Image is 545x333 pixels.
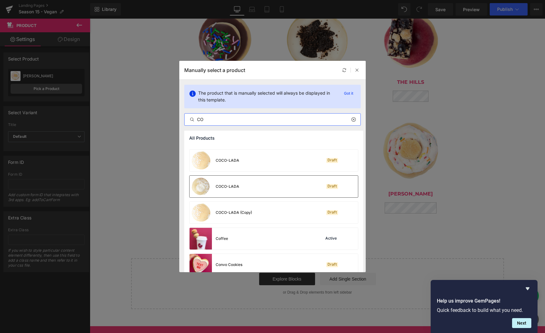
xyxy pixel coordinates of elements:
div: Draft [326,184,338,189]
img: product-img [190,202,212,223]
div: Coffee [216,236,228,241]
span: FLAT TOP [215,172,240,178]
span: THE HILLS [307,61,334,66]
img: SLIM SHADY [288,101,354,166]
img: product-img [190,254,212,276]
input: Search products [185,116,360,123]
a: Explore Blocks [169,254,225,267]
div: COCO-LADA [216,158,239,163]
p: Got it [341,90,356,97]
img: product-img [190,176,212,197]
button: Hide survey [524,285,531,292]
div: Draft [326,262,338,267]
div: Draft [326,158,338,163]
div: Active [324,236,338,241]
span: POWER PUFF [116,61,153,66]
p: Manually select a product [184,67,245,73]
div: All Products [184,131,363,146]
a: Add Single Section [230,254,286,267]
div: Convo Cookies [216,262,242,268]
div: COCO-LADA (Copy) [216,210,252,215]
img: product-img [190,150,212,171]
p: The product that is manually selected will always be displayed in this template. [198,90,337,103]
p: or Drag & Drop elements from left sidebar [51,272,404,276]
button: Next question [512,318,531,328]
div: Draft [326,210,338,215]
p: Quick feedback to build what you need. [437,307,531,313]
img: FLAT TOP [195,101,260,166]
img: product-img [190,228,212,250]
div: COCO-LADA [216,184,239,189]
span: ORE-DOH [215,61,240,66]
h2: Help us improve GemPages! [437,297,531,305]
span: LOSE YOUR MARBLES [105,172,163,178]
span: [PERSON_NAME] [299,172,343,178]
img: LOSE YOUR MARBLES [101,101,167,166]
div: Help us improve GemPages! [437,285,531,328]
